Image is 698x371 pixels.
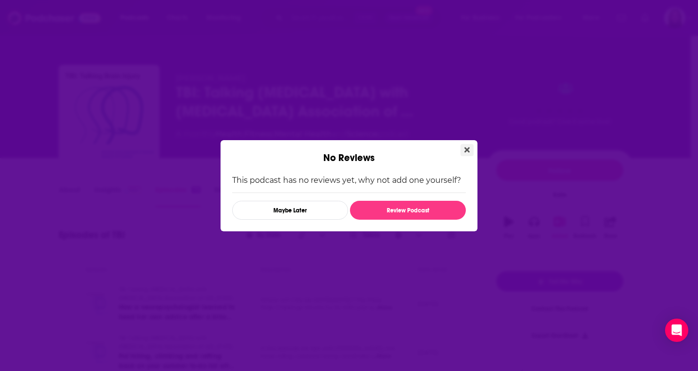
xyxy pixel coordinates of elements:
button: Maybe Later [232,201,348,220]
p: This podcast has no reviews yet, why not add one yourself? [232,176,466,185]
button: Review Podcast [350,201,466,220]
div: Open Intercom Messenger [665,319,688,342]
button: Close [460,144,474,156]
div: No Reviews [221,140,477,164]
